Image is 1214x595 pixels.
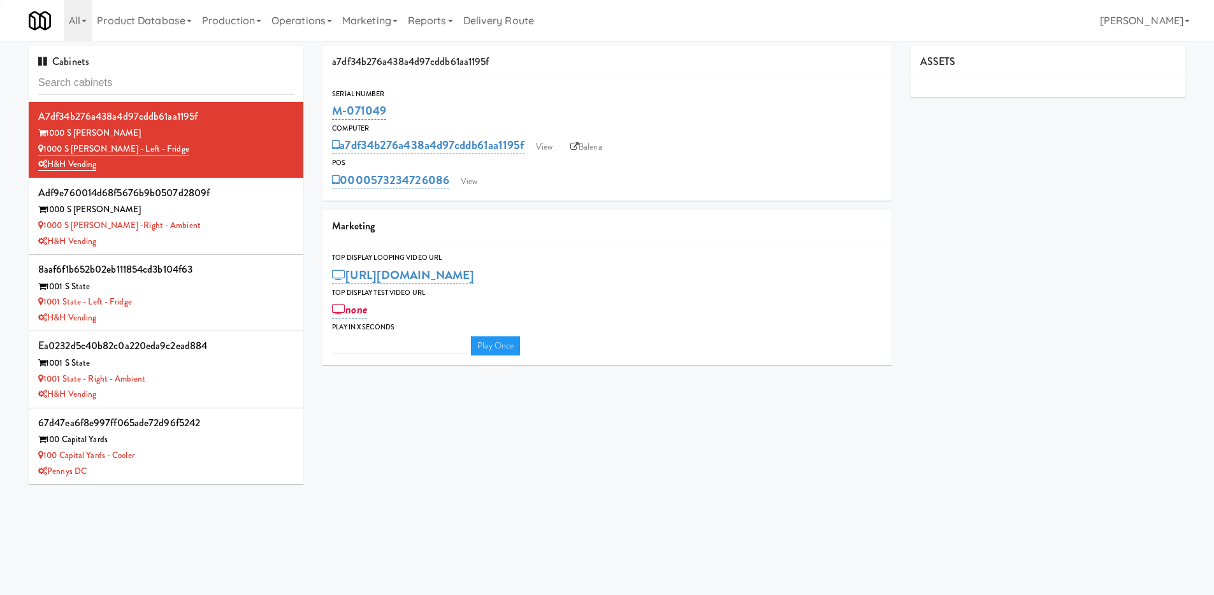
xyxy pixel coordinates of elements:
span: ASSETS [920,54,956,69]
span: Cabinets [38,54,89,69]
a: H&H Vending [38,158,96,171]
a: H&H Vending [38,312,96,324]
a: [URL][DOMAIN_NAME] [332,266,474,284]
a: 1001 State - Left - Fridge [38,296,132,308]
div: Serial Number [332,88,882,101]
a: Balena [564,138,609,157]
a: View [530,138,559,157]
a: 1000 S [PERSON_NAME] - Left - Fridge [38,143,189,155]
a: none [332,301,367,319]
li: 67d47ea6f8e997ff065ade72d96f5242100 Capital Yards 100 Capital Yards - CoolerPennys DC [29,408,303,485]
li: a7df34b276a438a4d97cddb61aa1195f1000 S [PERSON_NAME] 1000 S [PERSON_NAME] - Left - FridgeH&H Vending [29,102,303,178]
a: 1000 S [PERSON_NAME] -Right - Ambient [38,219,201,231]
div: 1000 S [PERSON_NAME] [38,125,294,141]
a: 1001 State - Right - Ambient [38,373,145,385]
div: 1001 S State [38,279,294,295]
a: 100 Capital Yards - Cooler [38,449,134,461]
div: 67d47ea6f8e997ff065ade72d96f5242 [38,413,294,433]
div: 100 Capital Yards [38,432,294,448]
li: 8aaf6f1b652b02eb111854cd3b104f631001 S State 1001 State - Left - FridgeH&H Vending [29,255,303,331]
a: H&H Vending [38,235,96,247]
li: ea0232d5c40b82c0a220eda9c2ead8841001 S State 1001 State - Right - AmbientH&H Vending [29,331,303,408]
div: Computer [332,122,882,135]
a: H&H Vending [38,388,96,400]
a: 0000573234726086 [332,171,449,189]
li: adf9e760014d68f5676b9b0507d2809f1000 S [PERSON_NAME] 1000 S [PERSON_NAME] -Right - AmbientH&H Ven... [29,178,303,255]
div: Play in X seconds [332,321,882,334]
a: M-071049 [332,102,386,120]
span: Marketing [332,219,375,233]
a: Play Once [471,336,520,355]
a: View [454,172,484,191]
div: POS [332,157,882,169]
a: a7df34b276a438a4d97cddb61aa1195f [332,136,524,154]
div: a7df34b276a438a4d97cddb61aa1195f [38,107,294,126]
div: 1000 S [PERSON_NAME] [38,202,294,218]
div: adf9e760014d68f5676b9b0507d2809f [38,183,294,203]
input: Search cabinets [38,71,294,95]
div: ea0232d5c40b82c0a220eda9c2ead884 [38,336,294,355]
div: Top Display Looping Video Url [332,252,882,264]
div: Top Display Test Video Url [332,287,882,299]
a: Pennys DC [38,465,87,477]
img: Micromart [29,10,51,32]
div: a7df34b276a438a4d97cddb61aa1195f [322,46,892,78]
div: 1001 S State [38,355,294,371]
div: 8aaf6f1b652b02eb111854cd3b104f63 [38,260,294,279]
